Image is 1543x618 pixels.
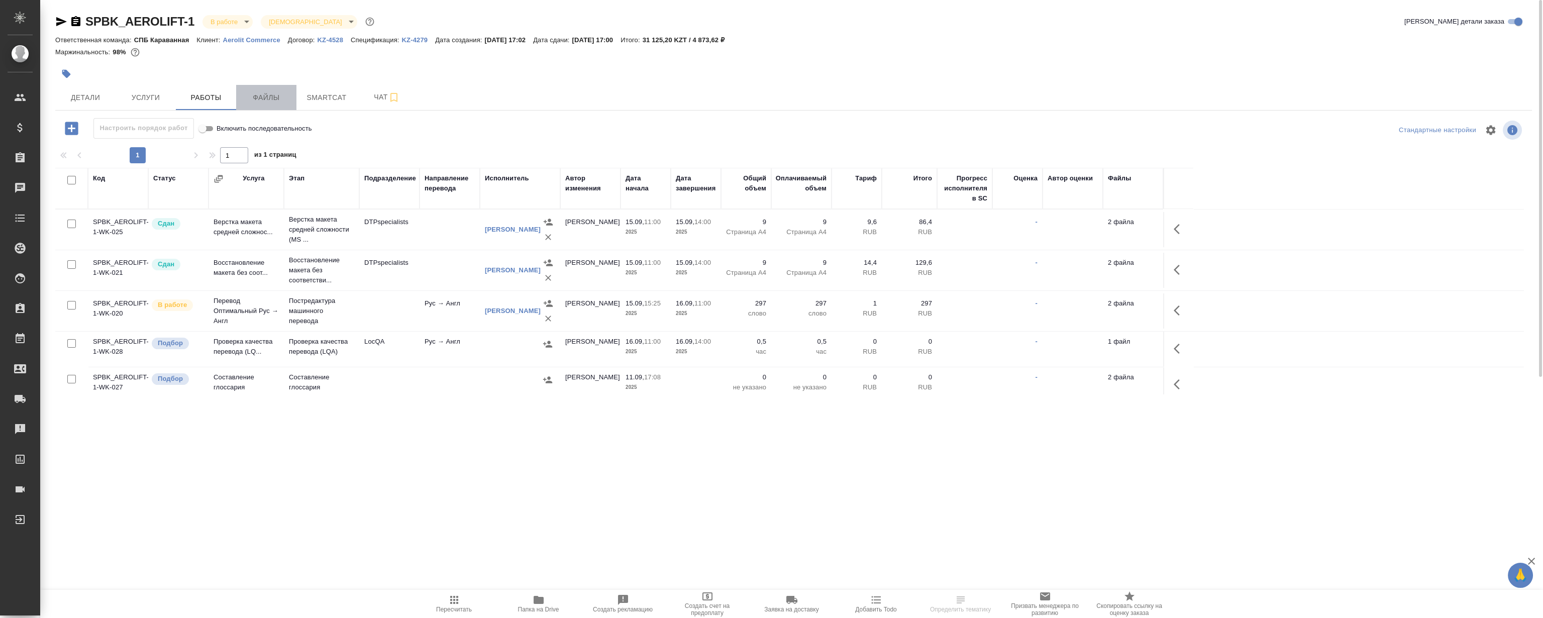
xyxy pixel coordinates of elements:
[289,255,354,285] p: Восстановление макета без соответстви...
[1108,258,1158,268] p: 2 файла
[363,91,411,104] span: Чат
[887,268,932,278] p: RUB
[887,337,932,347] p: 0
[1036,373,1038,381] a: -
[485,226,541,233] a: [PERSON_NAME]
[289,215,354,245] p: Верстка макета средней сложности (MS ...
[223,35,288,44] a: Aerolit Commerce
[1168,217,1192,241] button: Здесь прячутся важные кнопки
[158,338,183,348] p: Подбор
[1108,298,1158,308] p: 2 файла
[289,296,354,326] p: Постредактура машинного перевода
[776,308,827,319] p: слово
[694,299,711,307] p: 11:00
[676,338,694,345] p: 16.09,
[540,372,555,387] button: Назначить
[626,268,666,278] p: 2025
[694,259,711,266] p: 14:00
[565,173,615,193] div: Автор изменения
[1036,338,1038,345] a: -
[887,227,932,237] p: RUB
[359,253,420,288] td: DTPspecialists
[425,173,475,193] div: Направление перевода
[55,36,134,44] p: Ответственная команда:
[887,258,932,268] p: 129,6
[626,382,666,392] p: 2025
[122,91,170,104] span: Услуги
[55,16,67,28] button: Скопировать ссылку для ЯМессенджера
[153,173,176,183] div: Статус
[1396,123,1479,138] div: split button
[541,311,556,326] button: Удалить
[266,18,345,26] button: [DEMOGRAPHIC_DATA]
[70,16,82,28] button: Скопировать ссылку
[113,48,128,56] p: 98%
[776,372,827,382] p: 0
[726,258,766,268] p: 9
[243,173,264,183] div: Услуга
[254,149,296,163] span: из 1 страниц
[1168,372,1192,396] button: Здесь прячутся важные кнопки
[158,300,187,310] p: В работе
[913,173,932,183] div: Итого
[388,91,400,104] svg: Подписаться
[837,217,877,227] p: 9,6
[88,332,148,367] td: SPBK_AEROLIFT-1-WK-028
[55,48,113,56] p: Маржинальность:
[676,347,716,357] p: 2025
[541,215,556,230] button: Назначить
[541,255,556,270] button: Назначить
[726,217,766,227] p: 9
[644,299,661,307] p: 15:25
[560,332,621,367] td: [PERSON_NAME]
[1108,337,1158,347] p: 1 файл
[644,259,661,266] p: 11:00
[837,382,877,392] p: RUB
[93,173,105,183] div: Код
[776,347,827,357] p: час
[223,36,288,44] p: Aerolit Commerce
[318,35,351,44] a: KZ-4528
[1503,121,1524,140] span: Посмотреть информацию
[694,338,711,345] p: 14:00
[209,212,284,247] td: Верстка макета средней сложнос...
[676,218,694,226] p: 15.09,
[485,36,534,44] p: [DATE] 17:02
[887,372,932,382] p: 0
[1048,173,1093,183] div: Автор оценки
[644,218,661,226] p: 11:00
[676,259,694,266] p: 15.09,
[402,36,436,44] p: KZ-4279
[151,217,203,231] div: Менеджер проверил работу исполнителя, передает ее на следующий этап
[726,372,766,382] p: 0
[202,15,253,29] div: В работе
[289,372,354,392] p: Составление глоссария
[1512,565,1529,586] span: 🙏
[209,367,284,402] td: Составление глоссария
[776,298,827,308] p: 297
[560,367,621,402] td: [PERSON_NAME]
[887,347,932,357] p: RUB
[676,173,716,193] div: Дата завершения
[209,332,284,367] td: Проверка качества перевода (LQ...
[58,118,85,139] button: Добавить работу
[776,268,827,278] p: Страница А4
[151,258,203,271] div: Менеджер проверил работу исполнителя, передает ее на следующий этап
[626,373,644,381] p: 11.09,
[209,253,284,288] td: Восстановление макета без соот...
[302,91,351,104] span: Smartcat
[887,308,932,319] p: RUB
[208,18,241,26] button: В работе
[726,337,766,347] p: 0,5
[776,382,827,392] p: не указано
[1108,173,1131,183] div: Файлы
[887,298,932,308] p: 297
[217,124,312,134] span: Включить последовательность
[837,258,877,268] p: 14,4
[776,173,827,193] div: Оплачиваемый объем
[61,91,110,104] span: Детали
[837,308,877,319] p: RUB
[837,337,877,347] p: 0
[626,299,644,307] p: 15.09,
[626,218,644,226] p: 15.09,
